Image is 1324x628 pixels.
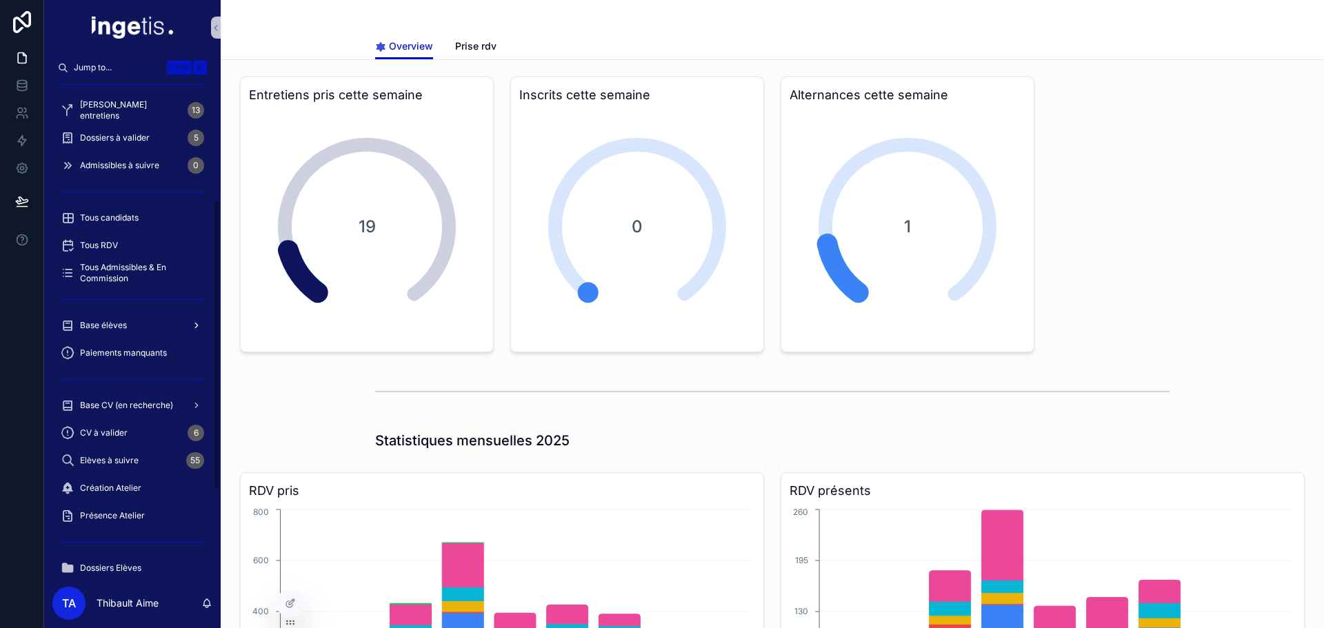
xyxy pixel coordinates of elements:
span: Overview [389,39,433,53]
span: Dossiers à valider [80,132,150,143]
div: 55 [186,452,204,469]
span: Base élèves [80,320,127,331]
span: Tous Admissibles & En Commission [80,262,199,284]
a: Prise rdv [455,34,496,61]
div: 0 [188,157,204,174]
tspan: 400 [252,606,269,616]
span: Présence Atelier [80,510,145,521]
a: Elèves à suivre55 [52,448,212,473]
a: Tous candidats [52,205,212,230]
span: K [194,62,205,73]
span: Base CV (en recherche) [80,400,173,411]
span: CV à valider [80,427,128,438]
span: 19 [359,216,376,238]
a: Création Atelier [52,476,212,500]
span: Dossiers Elèves [80,563,141,574]
a: Paiements manquants [52,341,212,365]
span: Ctrl [167,61,192,74]
span: Elèves à suivre [80,455,139,466]
span: 0 [632,216,643,238]
tspan: 130 [794,606,808,616]
span: Tous candidats [80,212,139,223]
span: 1 [904,216,911,238]
span: TA [62,595,76,611]
img: App logo [92,17,173,39]
div: 5 [188,130,204,146]
div: 6 [188,425,204,441]
a: CV à valider6 [52,421,212,445]
h3: RDV présents [790,481,1296,500]
h3: Inscrits cette semaine [519,85,755,105]
button: Jump to...CtrlK [52,55,212,80]
span: Jump to... [74,62,161,73]
a: Admissibles à suivre0 [52,153,212,178]
span: Admissibles à suivre [80,160,159,171]
a: Overview [375,34,433,60]
div: 13 [188,102,204,119]
a: Tous Admissibles & En Commission [52,261,212,285]
span: [PERSON_NAME] entretiens [80,99,182,121]
a: Dossiers à valider5 [52,125,212,150]
p: Thibault Aime [97,596,159,610]
a: Base élèves [52,313,212,338]
h3: RDV pris [249,481,755,500]
span: Création Atelier [80,483,141,494]
a: Tous RDV [52,233,212,258]
span: Prise rdv [455,39,496,53]
a: Dossiers Elèves [52,556,212,580]
div: scrollable content [44,80,221,578]
a: Base CV (en recherche) [52,393,212,418]
a: [PERSON_NAME] entretiens13 [52,98,212,123]
span: Paiements manquants [80,347,167,358]
span: Tous RDV [80,240,118,251]
a: Présence Atelier [52,503,212,528]
tspan: 260 [793,507,808,517]
h3: Alternances cette semaine [790,85,1025,105]
h1: Statistiques mensuelles 2025 [375,431,570,450]
tspan: 600 [253,555,269,565]
tspan: 195 [795,555,808,565]
tspan: 800 [253,507,269,517]
h3: Entretiens pris cette semaine [249,85,485,105]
